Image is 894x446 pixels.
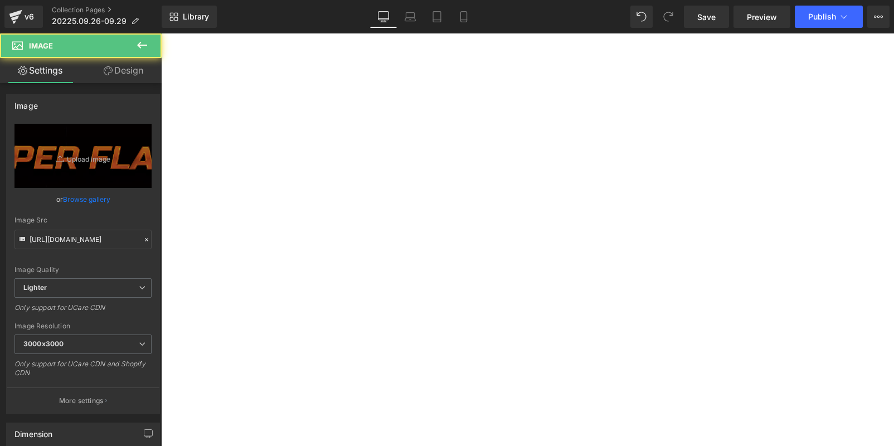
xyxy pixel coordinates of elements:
[29,41,53,50] span: Image
[59,396,104,406] p: More settings
[867,6,890,28] button: More
[370,6,397,28] a: Desktop
[808,12,836,21] span: Publish
[63,190,110,209] a: Browse gallery
[4,6,43,28] a: v6
[657,6,679,28] button: Redo
[22,9,36,24] div: v6
[14,193,152,205] div: or
[397,6,424,28] a: Laptop
[14,230,152,249] input: Link
[14,322,152,330] div: Image Resolution
[14,303,152,319] div: Only support for UCare CDN
[14,423,53,439] div: Dimension
[52,6,162,14] a: Collection Pages
[747,11,777,23] span: Preview
[183,12,209,22] span: Library
[14,95,38,110] div: Image
[161,33,894,446] iframe: To enrich screen reader interactions, please activate Accessibility in Grammarly extension settings
[83,58,164,83] a: Design
[450,6,477,28] a: Mobile
[733,6,790,28] a: Preview
[52,17,127,26] span: 20225.09.26-09.29
[23,283,47,292] b: Lighter
[14,266,152,274] div: Image Quality
[424,6,450,28] a: Tablet
[23,340,64,348] b: 3000x3000
[7,387,159,414] button: More settings
[630,6,653,28] button: Undo
[14,216,152,224] div: Image Src
[697,11,716,23] span: Save
[162,6,217,28] a: New Library
[14,360,152,385] div: Only support for UCare CDN and Shopify CDN
[795,6,863,28] button: Publish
